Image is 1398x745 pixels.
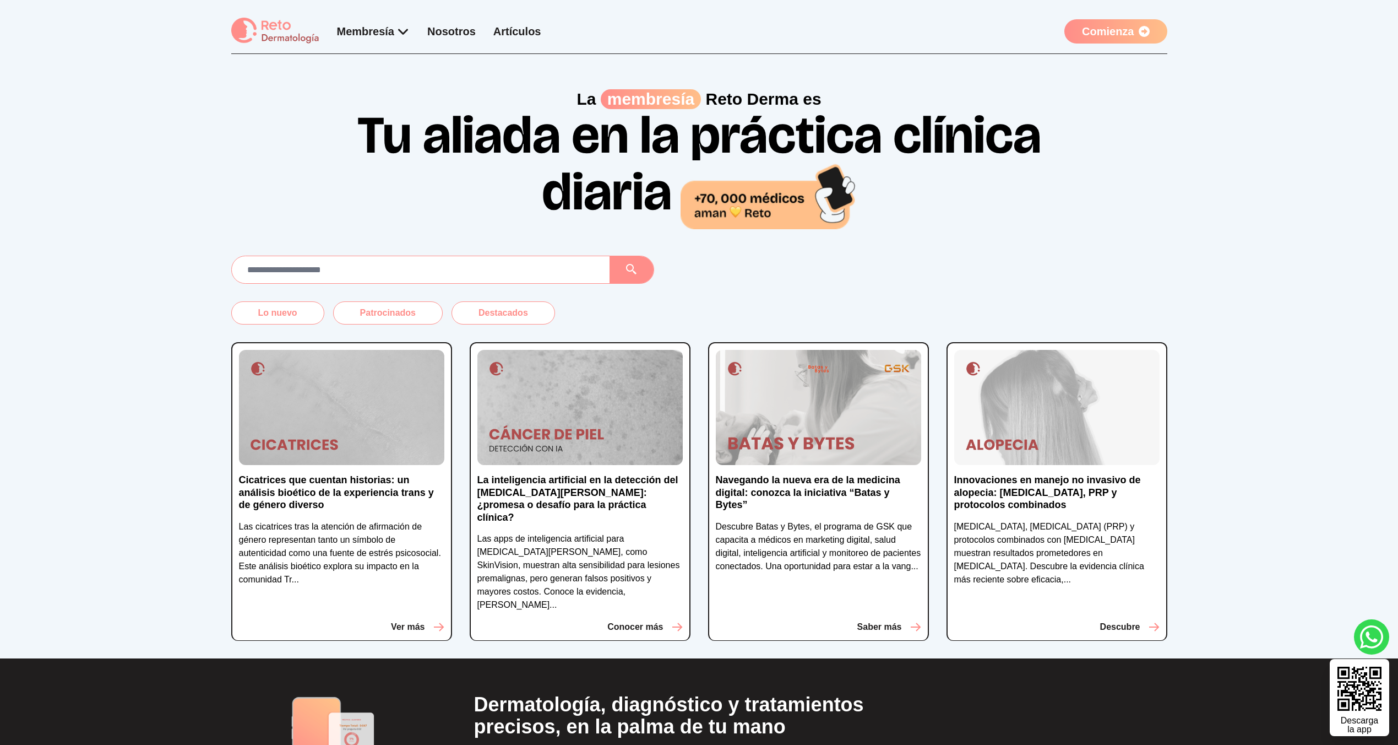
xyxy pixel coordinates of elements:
[954,350,1160,466] img: Innovaciones en manejo no invasivo de alopecia: microneedling, PRP y protocolos combinados
[716,474,921,511] p: Navegando la nueva era de la medicina digital: conozca la iniciativa “Batas y Bytes”
[333,301,443,325] button: Patrocinados
[716,474,921,520] a: Navegando la nueva era de la medicina digital: conozca la iniciativa “Batas y Bytes”
[1100,620,1160,634] button: Descubre
[1100,620,1140,634] p: Descubre
[231,301,324,325] button: Lo nuevo
[337,24,410,39] div: Membresía
[477,350,683,466] img: La inteligencia artificial en la detección del cáncer de piel: ¿promesa o desafío para la práctic...
[716,520,921,573] p: Descubre Batas y Bytes, el programa de GSK que capacita a médicos en marketing digital, salud dig...
[231,89,1167,109] p: La Reto Derma es
[954,474,1160,520] a: Innovaciones en manejo no invasivo de alopecia: [MEDICAL_DATA], PRP y protocolos combinados
[391,620,444,634] button: Ver más
[857,620,902,634] p: Saber más
[607,620,682,634] button: Conocer más
[493,25,541,37] a: Artículos
[474,694,924,738] h2: Dermatología, diagnóstico y tratamientos precisos, en la palma de tu mano
[607,620,663,634] p: Conocer más
[239,350,444,466] img: Cicatrices que cuentan historias: un análisis bioético de la experiencia trans y de género diverso
[477,474,683,523] p: La inteligencia artificial en la detección del [MEDICAL_DATA][PERSON_NAME]: ¿promesa o desafío pa...
[857,620,921,634] button: Saber más
[1354,619,1389,655] a: whatsapp button
[954,474,1160,511] p: Innovaciones en manejo no invasivo de alopecia: [MEDICAL_DATA], PRP y protocolos combinados
[681,162,857,229] img: 70,000 médicos aman Reto
[452,301,555,325] button: Destacados
[716,350,921,466] img: Navegando la nueva era de la medicina digital: conozca la iniciativa “Batas y Bytes”
[477,532,683,612] p: Las apps de inteligencia artificial para [MEDICAL_DATA][PERSON_NAME], como SkinVision, muestran a...
[231,18,319,45] img: logo Reto dermatología
[477,474,683,532] a: La inteligencia artificial en la detección del [MEDICAL_DATA][PERSON_NAME]: ¿promesa o desafío pa...
[347,109,1052,229] h1: Tu aliada en la práctica clínica diaria
[601,89,701,109] span: membresía
[239,520,444,586] p: Las cicatrices tras la atención de afirmación de género representan tanto un símbolo de autentici...
[1341,716,1378,734] div: Descarga la app
[1064,19,1167,44] a: Comienza
[239,474,444,520] a: Cicatrices que cuentan historias: un análisis bioético de la experiencia trans y de género diverso
[954,520,1160,586] p: [MEDICAL_DATA], [MEDICAL_DATA] (PRP) y protocolos combinados con [MEDICAL_DATA] muestran resultad...
[239,474,444,511] p: Cicatrices que cuentan historias: un análisis bioético de la experiencia trans y de género diverso
[391,620,425,634] p: Ver más
[427,25,476,37] a: Nosotros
